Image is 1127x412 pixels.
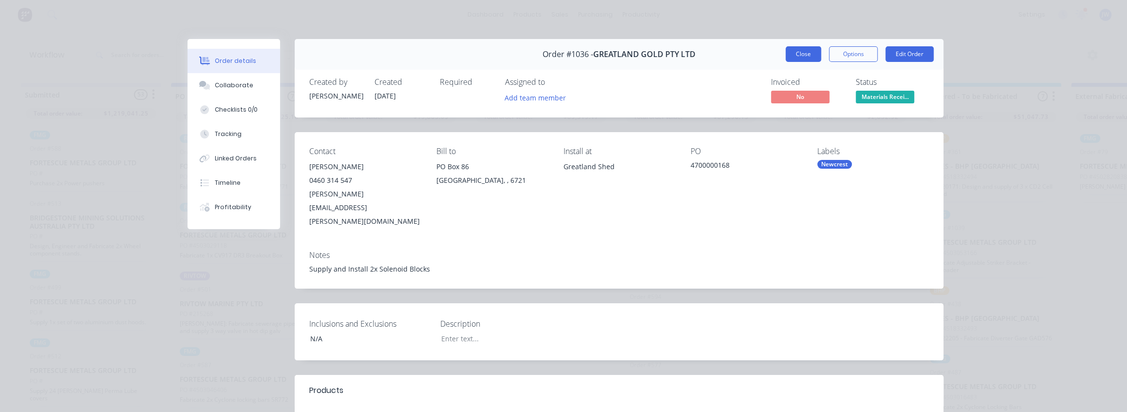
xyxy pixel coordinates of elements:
[309,318,431,330] label: Inclusions and Exclusions
[436,174,548,187] div: [GEOGRAPHIC_DATA], , 6721
[309,160,421,174] div: [PERSON_NAME]
[215,105,258,114] div: Checklists 0/0
[829,46,878,62] button: Options
[690,147,802,156] div: PO
[215,178,241,187] div: Timeline
[375,78,428,87] div: Created
[309,147,421,156] div: Contact
[505,78,602,87] div: Assigned to
[563,160,675,174] div: Greatland Shed
[188,98,280,122] button: Checklists 0/0
[593,50,695,59] span: GREATLAND GOLD PTY LTD
[436,160,548,191] div: PO Box 86[GEOGRAPHIC_DATA], , 6721
[215,154,257,163] div: Linked Orders
[309,187,421,228] div: [PERSON_NAME][EMAIL_ADDRESS][PERSON_NAME][DOMAIN_NAME]
[885,46,934,62] button: Edit Order
[690,160,802,174] div: 4700000168
[505,91,571,104] button: Add team member
[817,147,929,156] div: Labels
[771,78,844,87] div: Invoiced
[309,264,929,274] div: Supply and Install 2x Solenoid Blocks
[215,130,242,138] div: Tracking
[309,91,363,101] div: [PERSON_NAME]
[786,46,821,62] button: Close
[440,78,493,87] div: Required
[856,91,914,103] span: Materials Recei...
[188,122,280,146] button: Tracking
[302,332,424,346] div: N/A
[436,147,548,156] div: Bill to
[215,81,253,90] div: Collaborate
[188,146,280,171] button: Linked Orders
[436,160,548,174] div: PO Box 86
[309,160,421,228] div: [PERSON_NAME]0460 314 547[PERSON_NAME][EMAIL_ADDRESS][PERSON_NAME][DOMAIN_NAME]
[771,91,829,103] span: No
[188,49,280,73] button: Order details
[856,91,914,105] button: Materials Recei...
[188,171,280,195] button: Timeline
[563,147,675,156] div: Install at
[440,318,562,330] label: Description
[817,160,852,169] div: Newcrest
[543,50,593,59] span: Order #1036 -
[309,174,421,187] div: 0460 314 547
[188,73,280,98] button: Collaborate
[215,57,256,65] div: Order details
[309,385,343,396] div: Products
[375,91,396,100] span: [DATE]
[563,160,675,191] div: Greatland Shed
[500,91,571,104] button: Add team member
[188,195,280,219] button: Profitability
[215,203,251,212] div: Profitability
[309,78,363,87] div: Created by
[856,78,929,87] div: Status
[309,251,929,260] div: Notes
